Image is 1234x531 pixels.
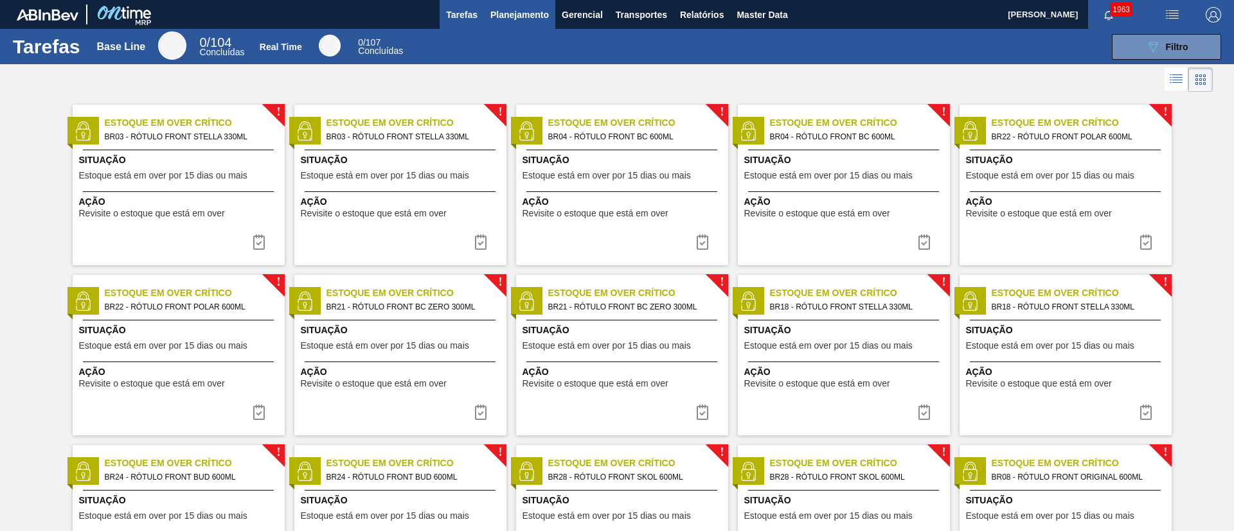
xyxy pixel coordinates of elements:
[301,379,447,388] span: Revisite o estoque que está em over
[158,31,186,60] div: Base Line
[1206,7,1221,22] img: Logout
[744,341,913,351] span: Estoque está em over por 15 dias ou mais
[358,46,403,56] span: Concluídas
[966,209,1112,218] span: Revisite o estoque que está em over
[562,7,603,22] span: Gerencial
[744,365,947,379] span: Ação
[301,511,469,521] span: Estoque está em over por 15 dias ou mais
[251,405,267,420] img: icon-task complete
[517,292,536,311] img: status
[244,229,274,255] div: Completar tarefa: 30249536
[13,39,80,54] h1: Tarefas
[687,229,718,255] button: icon-task complete
[326,457,506,470] span: Estoque em Over Crítico
[79,511,247,521] span: Estoque está em over por 15 dias ou mais
[523,365,725,379] span: Ação
[744,153,947,167] span: Situação
[17,9,78,21] img: TNhmsLtSVTkK8tSr43FrP2fwEKptu5GPRR3wAAAABJRU5ErkJggg==
[326,300,496,314] span: BR21 - RÓTULO FRONT BC ZERO 300ML
[358,37,363,48] span: 0
[244,399,274,425] div: Completar tarefa: 30249538
[616,7,667,22] span: Transportes
[244,399,274,425] button: icon-task complete
[992,470,1161,484] span: BR08 - RÓTULO FRONT ORIGINAL 600ML
[301,494,503,507] span: Situação
[523,324,725,337] span: Situação
[105,457,285,470] span: Estoque em Over Crítico
[301,209,447,218] span: Revisite o estoque que está em over
[680,7,724,22] span: Relatórios
[301,324,503,337] span: Situação
[517,462,536,481] img: status
[917,405,932,420] img: icon-task complete
[199,47,244,57] span: Concluídas
[548,286,728,300] span: Estoque em Over Crítico
[744,324,947,337] span: Situação
[687,229,718,255] div: Completar tarefa: 30249537
[695,234,710,250] img: icon-task complete
[301,365,503,379] span: Ação
[909,399,940,425] div: Completar tarefa: 30249564
[295,462,314,481] img: status
[1112,34,1221,60] button: Filtro
[105,470,274,484] span: BR24 - RÓTULO FRONT BUD 600ML
[1138,234,1154,250] img: icon-task complete
[909,399,940,425] button: icon-task complete
[199,37,244,57] div: Base Line
[1163,448,1167,457] span: !
[548,457,728,470] span: Estoque em Over Crítico
[465,399,496,425] div: Completar tarefa: 30249539
[1088,6,1129,24] button: Notificações
[301,153,503,167] span: Situação
[523,195,725,209] span: Ação
[473,234,488,250] img: icon-task complete
[79,153,282,167] span: Situação
[73,292,93,311] img: status
[446,7,478,22] span: Tarefas
[548,470,718,484] span: BR28 - RÓTULO FRONT SKOL 600ML
[1110,3,1132,17] span: 1963
[105,300,274,314] span: BR22 - RÓTULO FRONT POLAR 600ML
[523,341,691,351] span: Estoque está em over por 15 dias ou mais
[738,462,758,481] img: status
[276,448,280,457] span: !
[319,35,341,57] div: Real Time
[523,379,668,388] span: Revisite o estoque que está em over
[199,35,231,49] span: / 104
[966,171,1134,180] span: Estoque está em over por 15 dias ou mais
[301,171,469,180] span: Estoque está em over por 15 dias ou mais
[770,116,950,130] span: Estoque em Over Crítico
[966,511,1134,521] span: Estoque está em over por 15 dias ou mais
[744,195,947,209] span: Ação
[73,462,93,481] img: status
[917,234,932,250] img: icon-task complete
[105,130,274,144] span: BR03 - RÓTULO FRONT STELLA 330ML
[465,229,496,255] button: icon-task complete
[770,470,940,484] span: BR28 - RÓTULO FRONT SKOL 600ML
[720,107,724,117] span: !
[738,121,758,141] img: status
[358,39,403,55] div: Real Time
[687,399,718,425] div: Completar tarefa: 30249539
[966,379,1112,388] span: Revisite o estoque que está em over
[1165,67,1188,92] div: Visão em Lista
[523,209,668,218] span: Revisite o estoque que está em over
[79,209,225,218] span: Revisite o estoque que está em over
[73,121,93,141] img: status
[523,153,725,167] span: Situação
[966,365,1168,379] span: Ação
[720,277,724,287] span: !
[720,448,724,457] span: !
[992,457,1172,470] span: Estoque em Over Crítico
[498,277,502,287] span: !
[960,292,979,311] img: status
[199,35,206,49] span: 0
[465,399,496,425] button: icon-task complete
[909,229,940,255] div: Completar tarefa: 30249537
[744,171,913,180] span: Estoque está em over por 15 dias ou mais
[966,494,1168,507] span: Situação
[79,171,247,180] span: Estoque está em over por 15 dias ou mais
[79,324,282,337] span: Situação
[744,494,947,507] span: Situação
[276,277,280,287] span: !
